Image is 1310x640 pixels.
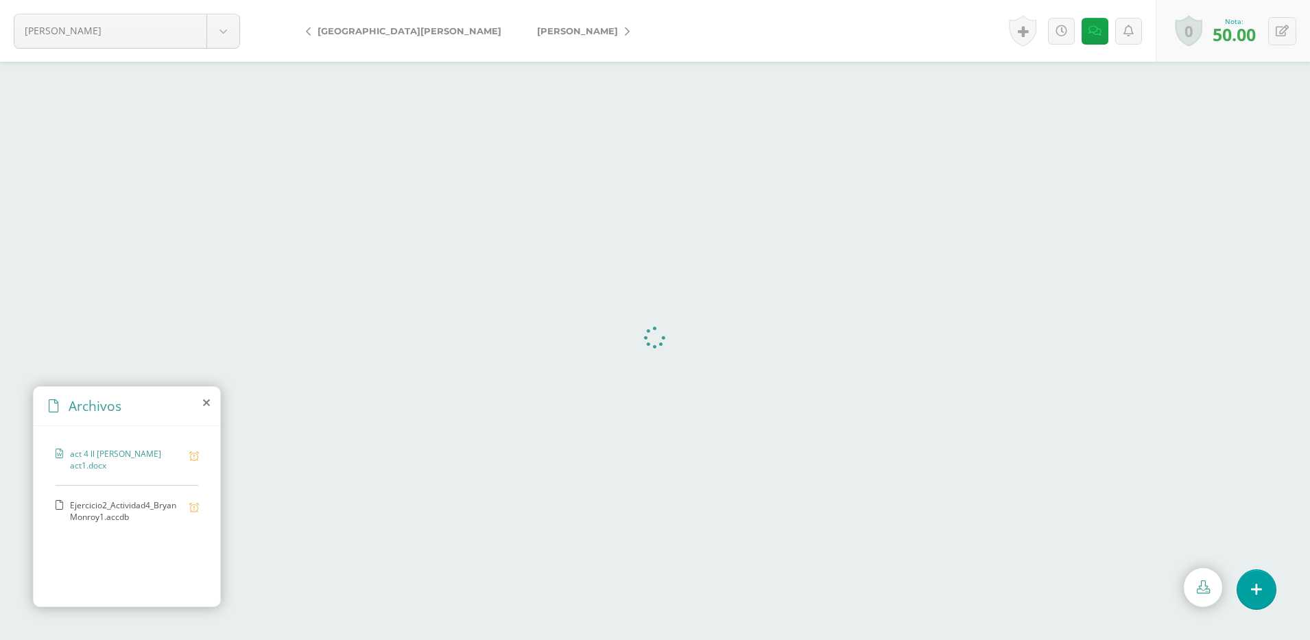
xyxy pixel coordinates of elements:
span: Archivos [69,396,121,415]
i: close [203,397,210,408]
span: Ejercicio2_Actividad4_BryanMonroy1.accdb [70,499,182,523]
a: [PERSON_NAME] [519,14,641,47]
a: [GEOGRAPHIC_DATA][PERSON_NAME] [295,14,519,47]
span: [PERSON_NAME] [537,25,618,36]
span: [PERSON_NAME] [25,14,189,47]
span: 50.00 [1213,23,1256,46]
span: act 4 ll [PERSON_NAME] act1.docx [70,448,182,471]
div: Nota: [1213,16,1256,26]
a: 0 [1175,15,1202,47]
span: [GEOGRAPHIC_DATA][PERSON_NAME] [318,25,501,36]
a: [PERSON_NAME] [14,14,239,48]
